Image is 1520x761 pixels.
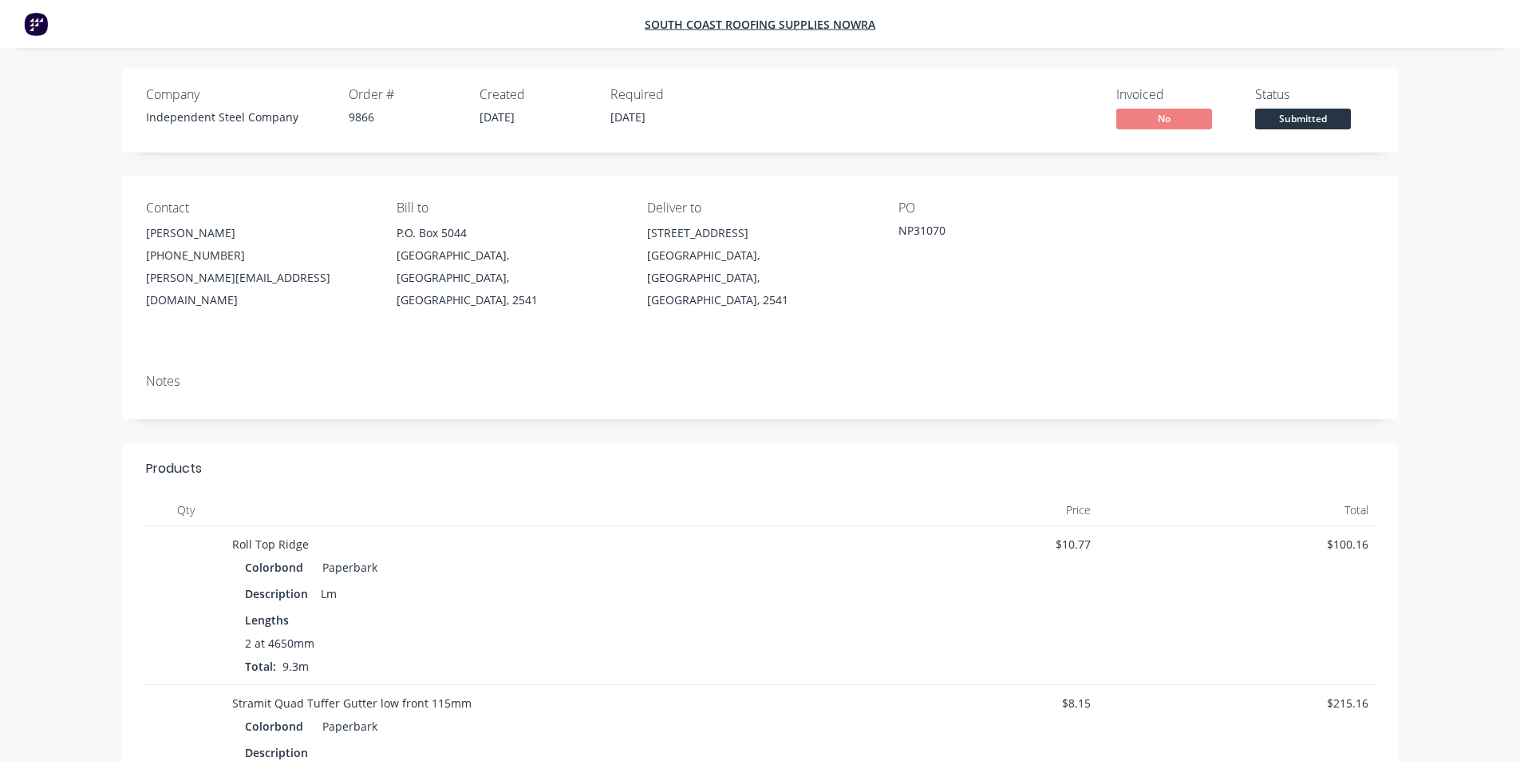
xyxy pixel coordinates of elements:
div: Colorbond [245,715,310,738]
div: Status [1255,87,1375,102]
div: P.O. Box 5044 [397,222,622,244]
div: Paperbark [316,715,377,738]
img: Factory [24,12,48,36]
div: Bill to [397,200,622,216]
span: [DATE] [610,109,646,125]
div: Required [610,87,722,102]
div: 9866 [349,109,460,125]
div: Contact [146,200,371,216]
span: $8.15 [827,695,1092,711]
div: [GEOGRAPHIC_DATA], [GEOGRAPHIC_DATA], [GEOGRAPHIC_DATA], 2541 [397,244,622,311]
div: Created [480,87,591,102]
div: P.O. Box 5044[GEOGRAPHIC_DATA], [GEOGRAPHIC_DATA], [GEOGRAPHIC_DATA], 2541 [397,222,622,311]
div: [STREET_ADDRESS] [647,222,872,244]
span: Roll Top Ridge [232,537,309,552]
div: [PERSON_NAME][EMAIL_ADDRESS][DOMAIN_NAME] [146,267,371,311]
div: Colorbond [245,556,310,579]
div: [GEOGRAPHIC_DATA], [GEOGRAPHIC_DATA], [GEOGRAPHIC_DATA], 2541 [647,244,872,311]
span: Submitted [1255,109,1351,129]
div: Company [146,87,330,102]
div: [PHONE_NUMBER] [146,244,371,267]
div: Price [820,494,1098,526]
div: Order # [349,87,460,102]
div: Products [146,459,202,478]
div: [PERSON_NAME] [146,222,371,244]
span: Stramit Quad Tuffer Gutter low front 115mm [232,696,472,711]
div: PO [898,200,1123,216]
div: Description [245,582,314,605]
div: Invoiced [1116,87,1236,102]
span: Total: [245,659,276,674]
div: NP31070 [898,222,1098,244]
span: $10.77 [827,536,1092,553]
a: South Coast Roofing Supplies Nowra [645,17,875,32]
div: Qty [146,494,226,526]
span: 9.3m [276,659,315,674]
div: Independent Steel Company [146,109,330,125]
span: $215.16 [1103,695,1368,711]
span: Lengths [245,612,289,628]
div: Lm [314,582,343,605]
div: Deliver to [647,200,872,216]
span: [DATE] [480,109,515,125]
div: Notes [146,374,1375,389]
span: 2 at 4650mm [245,635,314,652]
div: [STREET_ADDRESS][GEOGRAPHIC_DATA], [GEOGRAPHIC_DATA], [GEOGRAPHIC_DATA], 2541 [647,222,872,311]
span: $100.16 [1103,536,1368,553]
div: [PERSON_NAME][PHONE_NUMBER][PERSON_NAME][EMAIL_ADDRESS][DOMAIN_NAME] [146,222,371,311]
div: Paperbark [316,556,377,579]
div: Total [1097,494,1375,526]
span: No [1116,109,1212,129]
